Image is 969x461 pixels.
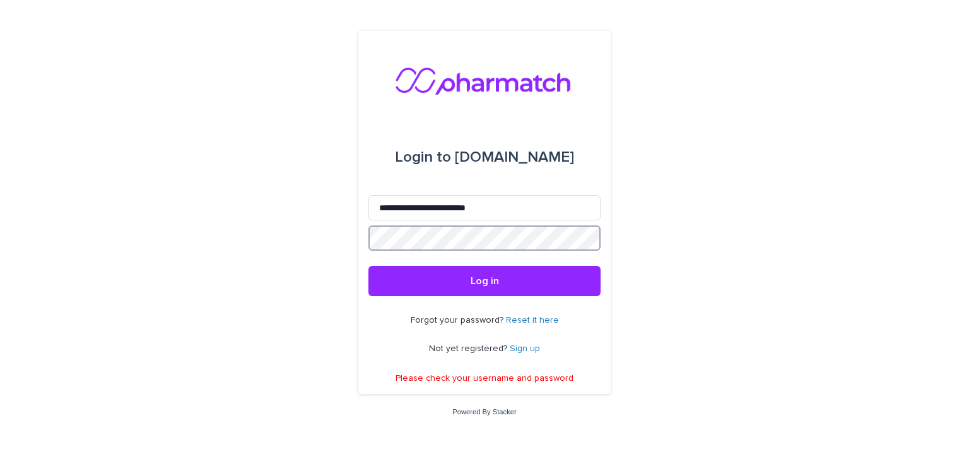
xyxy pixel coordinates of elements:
span: Forgot your password? [411,316,506,325]
button: Log in [368,266,601,296]
a: Sign up [510,344,540,353]
span: Not yet registered? [429,344,510,353]
div: [DOMAIN_NAME] [395,140,574,175]
p: Please check your username and password [396,373,573,384]
a: Reset it here [506,316,559,325]
a: Powered By Stacker [452,408,516,416]
span: Login to [395,150,451,165]
img: nMxkRIEURaCxZB0ULbfH [395,61,574,99]
span: Log in [471,276,499,286]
